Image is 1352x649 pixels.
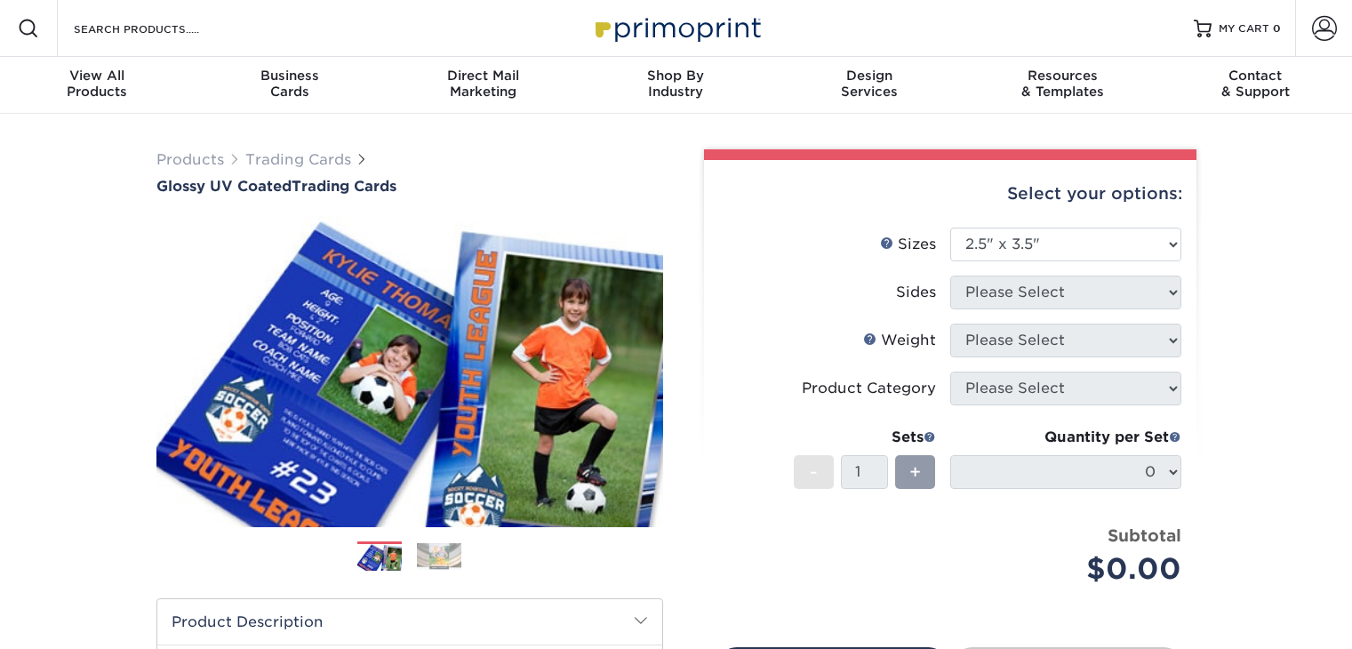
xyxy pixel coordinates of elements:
[72,18,245,39] input: SEARCH PRODUCTS.....
[950,427,1181,448] div: Quantity per Set
[580,68,772,84] span: Shop By
[193,68,386,84] span: Business
[417,543,461,570] img: Trading Cards 02
[1108,525,1181,545] strong: Subtotal
[1159,57,1352,114] a: Contact& Support
[810,459,818,485] span: -
[387,68,580,100] div: Marketing
[156,151,224,168] a: Products
[802,378,936,399] div: Product Category
[863,330,936,351] div: Weight
[1159,68,1352,100] div: & Support
[193,68,386,100] div: Cards
[588,9,765,47] img: Primoprint
[772,68,965,100] div: Services
[1219,21,1269,36] span: MY CART
[580,57,772,114] a: Shop ByIndustry
[964,548,1181,590] div: $0.00
[718,160,1182,228] div: Select your options:
[156,196,663,547] img: Glossy UV Coated 01
[245,151,351,168] a: Trading Cards
[580,68,772,100] div: Industry
[965,68,1158,84] span: Resources
[772,57,965,114] a: DesignServices
[965,68,1158,100] div: & Templates
[387,68,580,84] span: Direct Mail
[880,234,936,255] div: Sizes
[156,178,663,195] h1: Trading Cards
[1159,68,1352,84] span: Contact
[1273,22,1281,35] span: 0
[156,178,292,195] span: Glossy UV Coated
[193,57,386,114] a: BusinessCards
[387,57,580,114] a: Direct MailMarketing
[156,178,663,195] a: Glossy UV CoatedTrading Cards
[157,599,662,645] h2: Product Description
[357,542,402,573] img: Trading Cards 01
[909,459,921,485] span: +
[772,68,965,84] span: Design
[794,427,936,448] div: Sets
[965,57,1158,114] a: Resources& Templates
[896,282,936,303] div: Sides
